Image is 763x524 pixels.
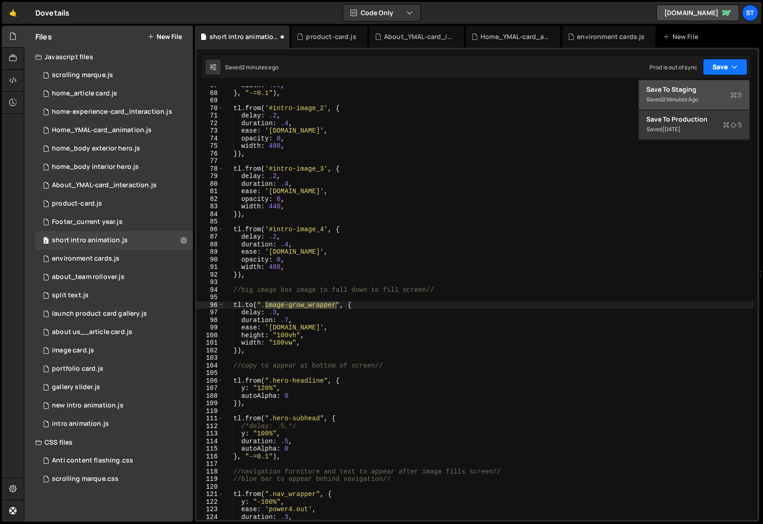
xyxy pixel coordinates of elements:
[384,32,453,41] div: About_YMAL-card_interaction.js
[52,475,119,483] div: scrolling marque.css
[147,33,182,40] button: New File
[197,491,224,498] div: 121
[646,115,742,124] div: Save to Production
[197,513,224,521] div: 124
[35,7,69,18] div: Dovetails
[242,63,278,71] div: 2 minutes ago
[650,63,697,71] div: Prod is out of sync
[52,181,157,190] div: About_YMAL-card_interaction.js
[52,200,102,208] div: product-card.js
[52,383,100,391] div: gallery slider.js
[197,438,224,446] div: 114
[197,165,224,173] div: 78
[52,255,119,263] div: environment cards.js
[197,135,224,143] div: 74
[197,392,224,400] div: 108
[662,95,698,103] div: 2 minutes ago
[197,150,224,158] div: 76
[197,483,224,491] div: 120
[35,139,193,158] div: 15113/41050.js
[197,263,224,271] div: 91
[197,294,224,301] div: 95
[480,32,549,41] div: Home_YMAL-card_animation.js
[52,163,139,171] div: home_body interior hero.js
[197,369,224,377] div: 105
[197,354,224,362] div: 103
[197,385,224,392] div: 107
[197,468,224,476] div: 118
[742,5,758,21] a: St
[656,5,739,21] a: [DOMAIN_NAME]
[663,32,701,41] div: New File
[197,286,224,294] div: 94
[197,430,224,438] div: 113
[723,120,742,129] span: S
[52,218,123,226] div: Footer_current year.js
[703,59,747,75] button: Save
[197,256,224,264] div: 90
[197,195,224,203] div: 82
[52,273,124,281] div: about_team rollover.js
[197,498,224,506] div: 122
[24,48,193,66] div: Javascript files
[197,445,224,453] div: 115
[197,127,224,135] div: 73
[197,97,224,105] div: 69
[646,85,742,94] div: Save to Staging
[646,94,742,105] div: Saved
[639,80,749,110] button: Save to StagingS Saved2 minutes ago
[306,32,356,41] div: product-card.js
[197,339,224,347] div: 101
[197,317,224,324] div: 98
[52,310,147,318] div: launch product card gallery.js
[52,291,89,300] div: split text.js
[197,241,224,249] div: 88
[35,103,193,121] div: 15113/39521.js
[35,323,193,341] div: 15113/39520.js
[35,121,193,139] div: Home_YMAL-card_animation.js
[197,506,224,513] div: 123
[35,452,193,470] div: 15113/44504.css
[52,328,132,336] div: about us__article card.js
[646,124,742,135] div: Saved
[197,347,224,355] div: 102
[197,211,224,218] div: 84
[197,407,224,415] div: 110
[35,360,193,378] div: 15113/39563.js
[24,433,193,452] div: CSS files
[35,32,52,42] h2: Files
[197,460,224,468] div: 117
[35,378,193,396] div: 15113/41064.js
[197,89,224,97] div: 68
[730,90,742,100] span: S
[35,250,193,268] div: 15113/39522.js
[209,32,278,41] div: short intro animation.js
[52,145,140,153] div: home_body exterior hero.js
[197,188,224,195] div: 81
[197,279,224,286] div: 93
[43,238,49,245] span: 2
[639,110,749,140] button: Save to ProductionS Saved[DATE]
[52,236,128,245] div: short intro animation.js
[35,415,193,433] div: 15113/39807.js
[35,158,193,176] div: 15113/39545.js
[197,415,224,423] div: 111
[577,32,644,41] div: environment cards.js
[197,157,224,165] div: 77
[197,271,224,279] div: 92
[197,105,224,112] div: 70
[197,112,224,120] div: 71
[35,231,193,250] div: 15113/43395.js
[2,2,24,24] a: 🤙
[52,126,152,134] div: Home_YMAL-card_animation.js
[52,365,103,373] div: portfolio card.js
[35,470,193,488] div: scrolling marque.css
[52,401,124,410] div: new intro animation.js
[197,226,224,234] div: 86
[225,63,278,71] div: Saved
[197,203,224,211] div: 83
[52,89,117,98] div: home_article card.js
[197,324,224,332] div: 99
[197,377,224,385] div: 106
